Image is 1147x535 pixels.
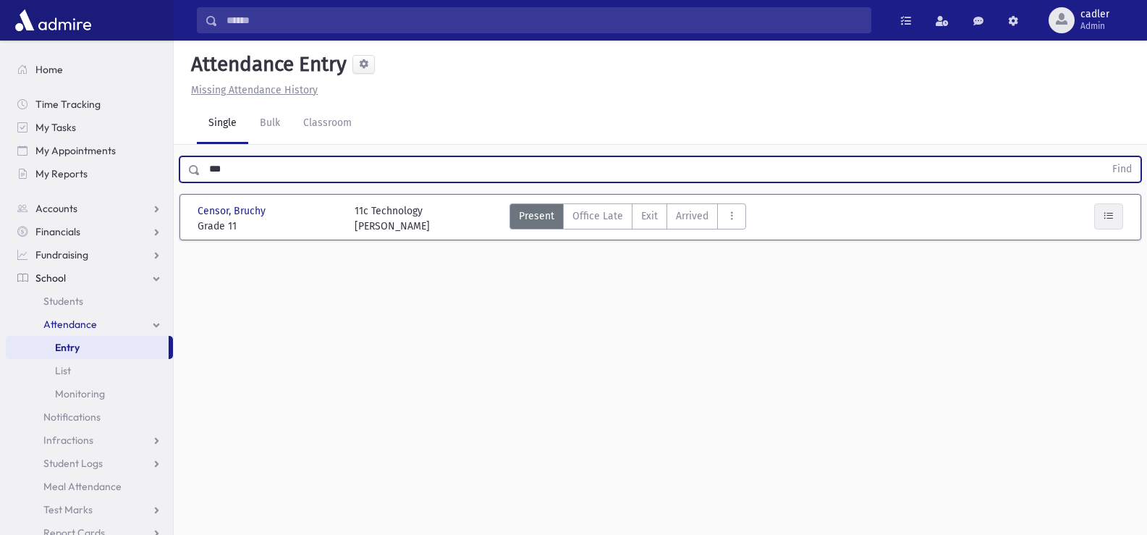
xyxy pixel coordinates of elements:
a: Test Marks [6,498,173,521]
a: Accounts [6,197,173,220]
a: Bulk [248,104,292,144]
a: Attendance [6,313,173,336]
span: Arrived [676,208,708,224]
span: Office Late [572,208,623,224]
a: Missing Attendance History [185,84,318,96]
h5: Attendance Entry [185,52,347,77]
a: Home [6,58,173,81]
div: AttTypes [509,203,746,234]
a: Financials [6,220,173,243]
a: Entry [6,336,169,359]
img: AdmirePro [12,6,95,35]
span: Attendance [43,318,97,331]
span: Exit [641,208,658,224]
span: My Reports [35,167,88,180]
span: Time Tracking [35,98,101,111]
span: Monitoring [55,387,105,400]
button: Find [1104,157,1140,182]
a: Time Tracking [6,93,173,116]
span: List [55,364,71,377]
a: Single [197,104,248,144]
a: Classroom [292,104,363,144]
span: Students [43,295,83,308]
span: My Tasks [35,121,76,134]
span: Grade 11 [198,219,340,234]
a: Student Logs [6,452,173,475]
span: My Appointments [35,144,116,157]
span: Meal Attendance [43,480,122,493]
span: Entry [55,341,80,354]
div: 11c Technology [PERSON_NAME] [355,203,430,234]
span: Censor, Bruchy [198,203,268,219]
a: My Tasks [6,116,173,139]
span: Notifications [43,410,101,424]
a: My Appointments [6,139,173,162]
span: Home [35,63,63,76]
a: Notifications [6,405,173,429]
a: School [6,266,173,290]
a: Students [6,290,173,313]
span: Fundraising [35,248,88,261]
span: Student Logs [43,457,103,470]
a: My Reports [6,162,173,185]
span: School [35,271,66,285]
span: Infractions [43,434,93,447]
span: Admin [1080,20,1109,32]
span: Accounts [35,202,77,215]
u: Missing Attendance History [191,84,318,96]
input: Search [218,7,871,33]
span: cadler [1080,9,1109,20]
a: Monitoring [6,382,173,405]
span: Present [519,208,554,224]
a: Infractions [6,429,173,452]
a: Meal Attendance [6,475,173,498]
a: Fundraising [6,243,173,266]
span: Financials [35,225,80,238]
a: List [6,359,173,382]
span: Test Marks [43,503,93,516]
